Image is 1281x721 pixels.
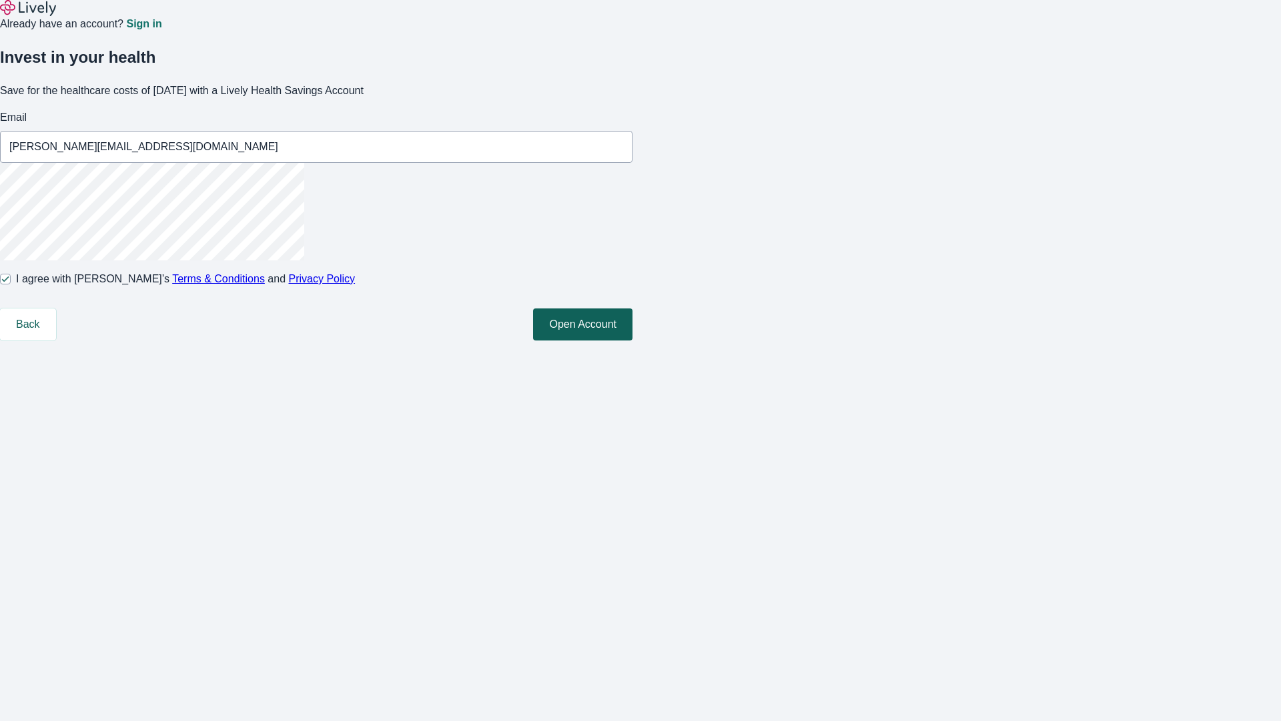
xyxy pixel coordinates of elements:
[126,19,161,29] a: Sign in
[533,308,632,340] button: Open Account
[289,273,356,284] a: Privacy Policy
[16,271,355,287] span: I agree with [PERSON_NAME]’s and
[172,273,265,284] a: Terms & Conditions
